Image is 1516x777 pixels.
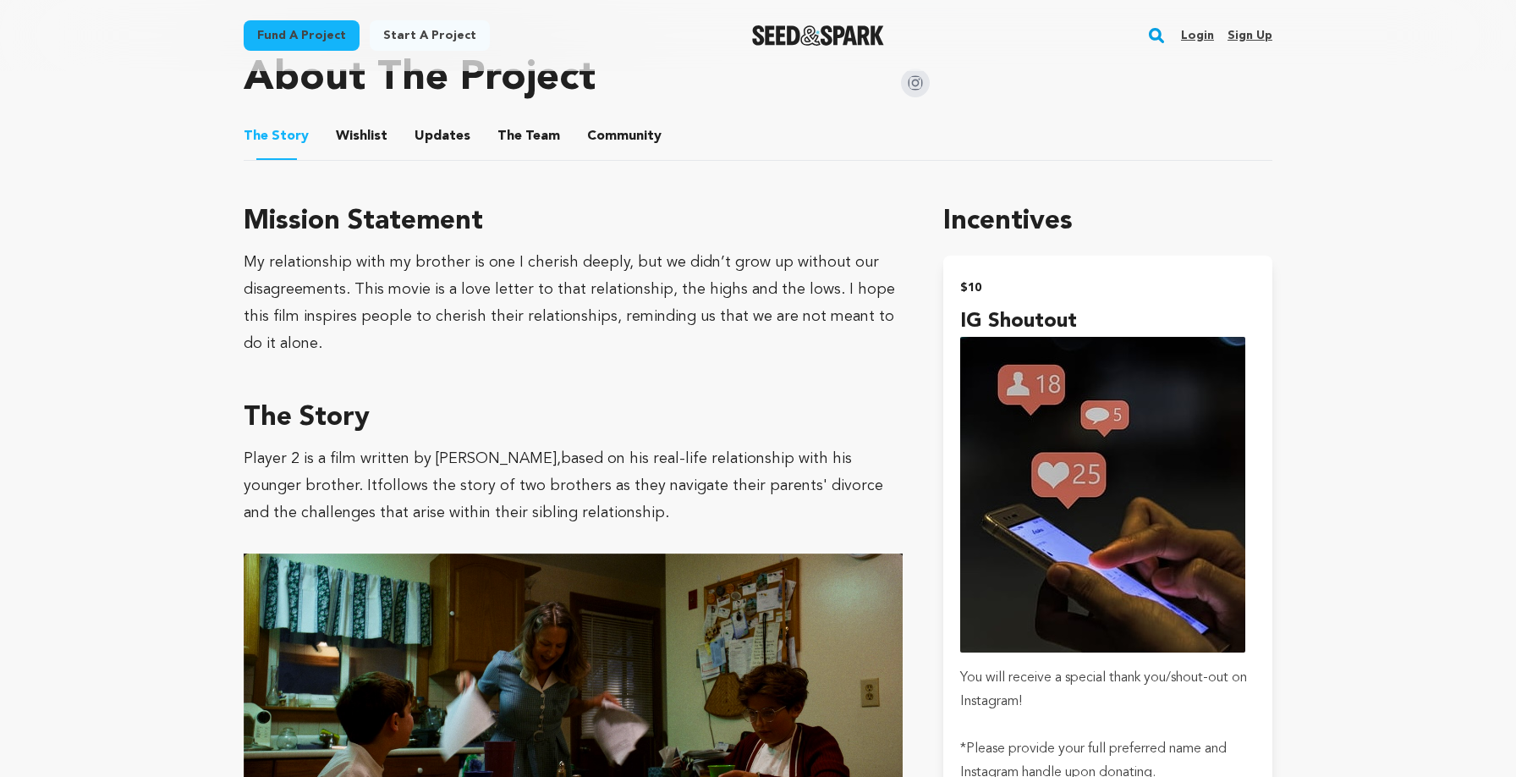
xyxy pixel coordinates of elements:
span: based on his real-life relationship with his younger brother. It [244,451,852,493]
a: Login [1181,22,1214,49]
span: The [244,126,268,146]
span: Wishlist [336,126,387,146]
img: incentive [960,337,1245,653]
span: Story [244,126,309,146]
span: The [497,126,522,146]
a: Fund a project [244,20,360,51]
h3: Mission Statement [244,201,903,242]
h1: About The Project [244,58,596,99]
a: Start a project [370,20,490,51]
p: Player 2 is a film written by [PERSON_NAME], follows the story of two brothers as they navigate t... [244,445,903,526]
span: Updates [415,126,470,146]
div: My relationship with my brother is one I cherish deeply, but we didn’t grow up without our disagr... [244,249,903,357]
h2: $10 [960,276,1255,300]
p: You will receive a special thank you/shout-out on Instagram! [960,666,1255,714]
img: Seed&Spark Instagram Icon [901,69,930,97]
span: Team [497,126,560,146]
h4: IG Shoutout [960,306,1255,337]
span: Community [587,126,662,146]
h1: Incentives [943,201,1272,242]
a: Seed&Spark Homepage [752,25,885,46]
a: Sign up [1228,22,1272,49]
img: Seed&Spark Logo Dark Mode [752,25,885,46]
h3: The Story [244,398,903,438]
